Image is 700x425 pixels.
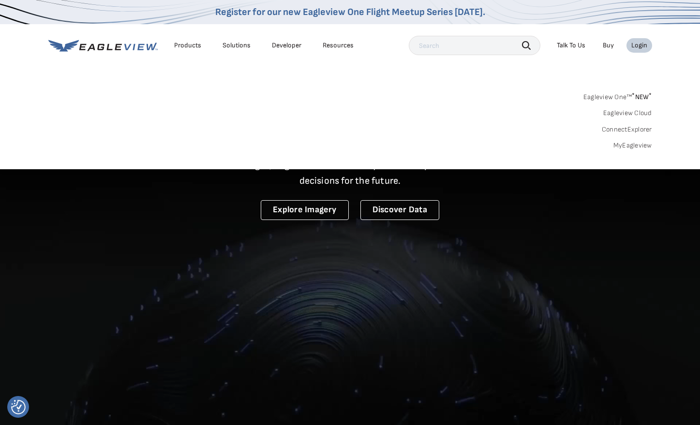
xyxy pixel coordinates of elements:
a: Explore Imagery [261,200,349,220]
img: Revisit consent button [11,400,26,414]
div: Resources [323,41,354,50]
span: NEW [632,93,652,101]
a: Developer [272,41,301,50]
a: Buy [603,41,614,50]
a: Eagleview One™*NEW* [583,90,652,101]
a: ConnectExplorer [602,125,652,134]
input: Search [409,36,540,55]
div: Talk To Us [557,41,585,50]
button: Consent Preferences [11,400,26,414]
a: Register for our new Eagleview One Flight Meetup Series [DATE]. [215,6,485,18]
a: Discover Data [360,200,439,220]
div: Products [174,41,201,50]
div: Login [631,41,647,50]
a: MyEagleview [613,141,652,150]
a: Eagleview Cloud [603,109,652,117]
div: Solutions [223,41,251,50]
